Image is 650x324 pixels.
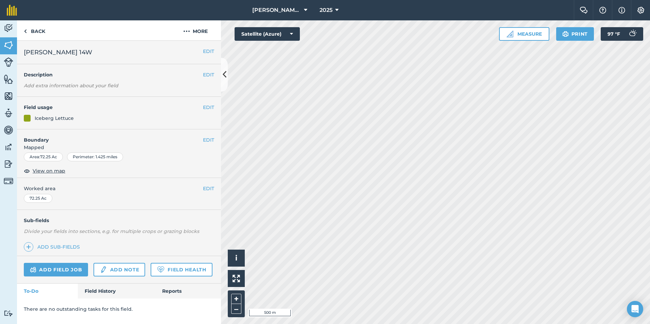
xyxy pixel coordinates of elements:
button: – [231,304,241,314]
button: EDIT [203,71,214,78]
img: svg+xml;base64,PD94bWwgdmVyc2lvbj0iMS4wIiBlbmNvZGluZz0idXRmLTgiPz4KPCEtLSBHZW5lcmF0b3I6IEFkb2JlIE... [4,57,13,67]
button: EDIT [203,48,214,55]
button: EDIT [203,104,214,111]
button: View on map [24,167,65,175]
span: i [235,254,237,262]
span: Worked area [24,185,214,192]
img: svg+xml;base64,PD94bWwgdmVyc2lvbj0iMS4wIiBlbmNvZGluZz0idXRmLTgiPz4KPCEtLSBHZW5lcmF0b3I6IEFkb2JlIE... [4,310,13,317]
img: svg+xml;base64,PHN2ZyB4bWxucz0iaHR0cDovL3d3dy53My5vcmcvMjAwMC9zdmciIHdpZHRoPSI1NiIgaGVpZ2h0PSI2MC... [4,74,13,84]
span: Mapped [17,144,221,151]
img: Four arrows, one pointing top left, one top right, one bottom right and the last bottom left [233,275,240,282]
button: i [228,250,245,267]
span: [PERSON_NAME] Farming Company [252,6,301,14]
button: EDIT [203,136,214,144]
img: A question mark icon [599,7,607,14]
em: Divide your fields into sections, e.g. for multiple crops or grazing blocks [24,228,199,234]
span: View on map [33,167,65,175]
img: svg+xml;base64,PD94bWwgdmVyc2lvbj0iMS4wIiBlbmNvZGluZz0idXRmLTgiPz4KPCEtLSBHZW5lcmF0b3I6IEFkb2JlIE... [4,176,13,186]
h4: Field usage [24,104,203,111]
a: Add note [93,263,145,276]
img: svg+xml;base64,PHN2ZyB4bWxucz0iaHR0cDovL3d3dy53My5vcmcvMjAwMC9zdmciIHdpZHRoPSIxOCIgaGVpZ2h0PSIyNC... [24,167,30,175]
img: svg+xml;base64,PHN2ZyB4bWxucz0iaHR0cDovL3d3dy53My5vcmcvMjAwMC9zdmciIHdpZHRoPSIxOSIgaGVpZ2h0PSIyNC... [562,30,569,38]
a: To-Do [17,284,78,299]
div: Open Intercom Messenger [627,301,643,317]
a: Reports [155,284,221,299]
span: [PERSON_NAME] 14W [24,48,92,57]
button: Measure [499,27,549,41]
a: Add sub-fields [24,242,83,252]
img: svg+xml;base64,PD94bWwgdmVyc2lvbj0iMS4wIiBlbmNvZGluZz0idXRmLTgiPz4KPCEtLSBHZW5lcmF0b3I6IEFkb2JlIE... [100,266,107,274]
img: Ruler icon [507,31,513,37]
img: svg+xml;base64,PHN2ZyB4bWxucz0iaHR0cDovL3d3dy53My5vcmcvMjAwMC9zdmciIHdpZHRoPSIyMCIgaGVpZ2h0PSIyNC... [183,27,190,35]
h4: Sub-fields [17,217,221,224]
div: Perimeter : 1.425 miles [67,152,123,161]
button: EDIT [203,185,214,192]
img: svg+xml;base64,PHN2ZyB4bWxucz0iaHR0cDovL3d3dy53My5vcmcvMjAwMC9zdmciIHdpZHRoPSI1NiIgaGVpZ2h0PSI2MC... [4,40,13,50]
a: Field Health [151,263,212,276]
button: 97 °F [601,27,643,41]
img: svg+xml;base64,PHN2ZyB4bWxucz0iaHR0cDovL3d3dy53My5vcmcvMjAwMC9zdmciIHdpZHRoPSIxNCIgaGVpZ2h0PSIyNC... [26,243,31,251]
img: A cog icon [637,7,645,14]
img: svg+xml;base64,PHN2ZyB4bWxucz0iaHR0cDovL3d3dy53My5vcmcvMjAwMC9zdmciIHdpZHRoPSIxNyIgaGVpZ2h0PSIxNy... [618,6,625,14]
img: svg+xml;base64,PD94bWwgdmVyc2lvbj0iMS4wIiBlbmNvZGluZz0idXRmLTgiPz4KPCEtLSBHZW5lcmF0b3I6IEFkb2JlIE... [4,108,13,118]
img: svg+xml;base64,PHN2ZyB4bWxucz0iaHR0cDovL3d3dy53My5vcmcvMjAwMC9zdmciIHdpZHRoPSI5IiBoZWlnaHQ9IjI0Ii... [24,27,27,35]
img: svg+xml;base64,PD94bWwgdmVyc2lvbj0iMS4wIiBlbmNvZGluZz0idXRmLTgiPz4KPCEtLSBHZW5lcmF0b3I6IEFkb2JlIE... [626,27,639,41]
img: svg+xml;base64,PD94bWwgdmVyc2lvbj0iMS4wIiBlbmNvZGluZz0idXRmLTgiPz4KPCEtLSBHZW5lcmF0b3I6IEFkb2JlIE... [30,266,36,274]
button: Satellite (Azure) [235,27,300,41]
div: 72.25 Ac [24,194,52,203]
img: svg+xml;base64,PHN2ZyB4bWxucz0iaHR0cDovL3d3dy53My5vcmcvMjAwMC9zdmciIHdpZHRoPSI1NiIgaGVpZ2h0PSI2MC... [4,91,13,101]
span: 97 ° F [608,27,620,41]
img: Two speech bubbles overlapping with the left bubble in the forefront [580,7,588,14]
img: svg+xml;base64,PD94bWwgdmVyc2lvbj0iMS4wIiBlbmNvZGluZz0idXRmLTgiPz4KPCEtLSBHZW5lcmF0b3I6IEFkb2JlIE... [4,142,13,152]
button: More [170,20,221,40]
span: 2025 [320,6,332,14]
img: svg+xml;base64,PD94bWwgdmVyc2lvbj0iMS4wIiBlbmNvZGluZz0idXRmLTgiPz4KPCEtLSBHZW5lcmF0b3I6IEFkb2JlIE... [4,23,13,33]
img: fieldmargin Logo [7,5,17,16]
a: Back [17,20,52,40]
button: + [231,294,241,304]
button: Print [556,27,594,41]
em: Add extra information about your field [24,83,118,89]
a: Add field job [24,263,88,276]
h4: Description [24,71,214,78]
div: Iceberg Lettuce [35,114,74,122]
img: svg+xml;base64,PD94bWwgdmVyc2lvbj0iMS4wIiBlbmNvZGluZz0idXRmLTgiPz4KPCEtLSBHZW5lcmF0b3I6IEFkb2JlIE... [4,125,13,135]
img: svg+xml;base64,PD94bWwgdmVyc2lvbj0iMS4wIiBlbmNvZGluZz0idXRmLTgiPz4KPCEtLSBHZW5lcmF0b3I6IEFkb2JlIE... [4,159,13,169]
div: Area : 72.25 Ac [24,152,63,161]
a: Field History [78,284,155,299]
h4: Boundary [17,129,203,144]
p: There are no outstanding tasks for this field. [24,305,214,313]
